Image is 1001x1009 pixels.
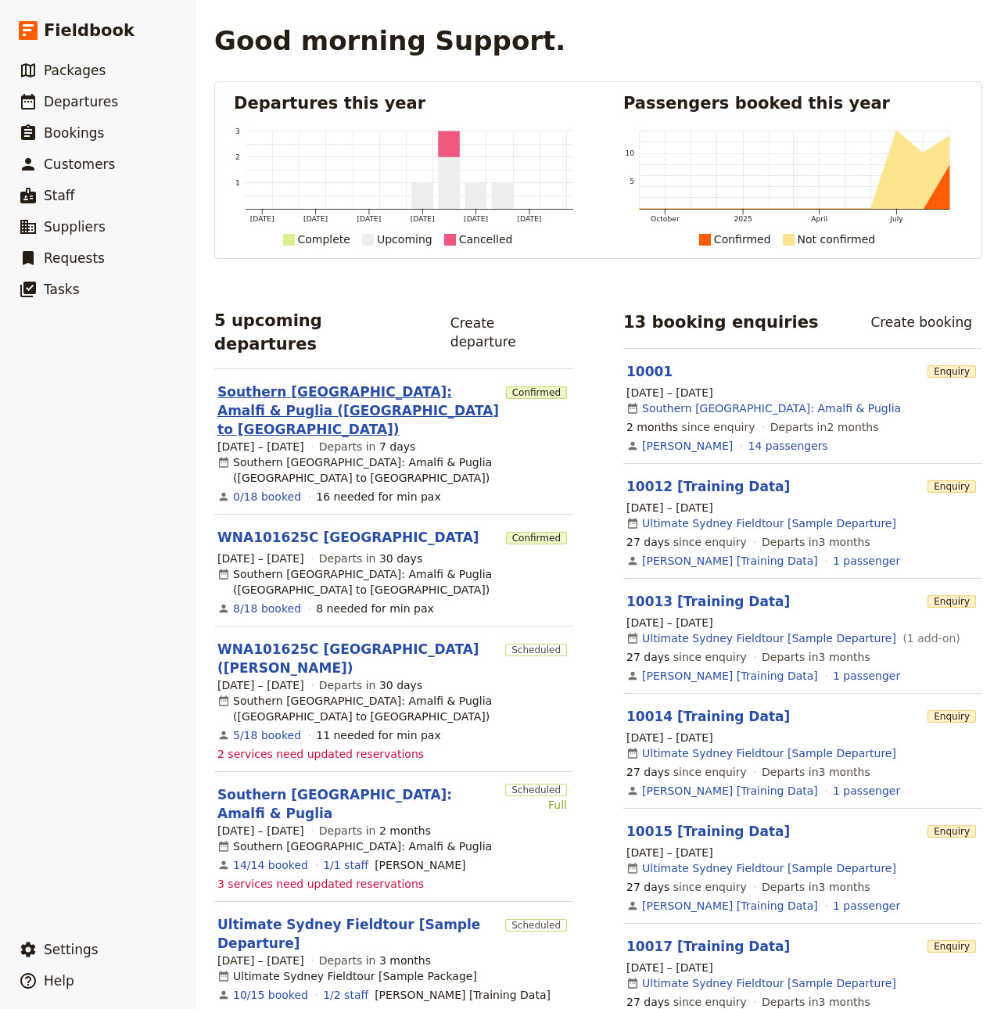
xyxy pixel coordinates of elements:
span: Help [44,973,74,989]
span: Enquiry [927,940,976,953]
a: 10015 [Training Data] [626,824,790,839]
span: [DATE] – [DATE] [626,500,713,515]
span: [DATE] – [DATE] [626,615,713,630]
h2: 13 booking enquiries [623,311,819,334]
span: Departures [44,94,118,110]
a: View the bookings for this departure [233,987,308,1003]
a: WNA101625C [GEOGRAPHIC_DATA] [217,528,479,547]
a: Southern [GEOGRAPHIC_DATA]: Amalfi & Puglia [217,785,499,823]
span: Confirmed [506,532,567,544]
span: 2 months [379,824,431,837]
span: Bookings [44,125,104,141]
span: [DATE] – [DATE] [626,960,713,975]
div: Southern [GEOGRAPHIC_DATA]: Amalfi & Puglia ([GEOGRAPHIC_DATA] to [GEOGRAPHIC_DATA]) [217,693,570,724]
tspan: [DATE] [465,214,489,223]
span: 3 services need updated reservations [217,876,424,892]
div: 8 needed for min pax [316,601,434,616]
a: [PERSON_NAME] [Training Data] [642,898,818,914]
span: Tasks [44,282,80,297]
span: Departs in 3 months [762,649,870,665]
span: [DATE] – [DATE] [217,551,304,566]
span: 30 days [379,679,422,691]
a: [PERSON_NAME] [Training Data] [642,668,818,684]
span: Scheduled [505,644,567,656]
tspan: 1 [235,178,240,187]
span: [DATE] – [DATE] [626,730,713,745]
span: Scheduled [505,919,567,932]
div: 11 needed for min pax [316,727,441,743]
span: [DATE] – [DATE] [626,385,713,400]
span: Enquiry [927,595,976,608]
tspan: [DATE] [518,214,542,223]
div: Confirmed [714,230,771,249]
div: Full [505,797,567,813]
tspan: 5 [630,177,634,185]
a: View the bookings for this departure [233,857,308,873]
span: [DATE] – [DATE] [217,439,304,454]
span: Enquiry [927,710,976,723]
tspan: [DATE] [250,214,274,223]
div: Southern [GEOGRAPHIC_DATA]: Amalfi & Puglia [217,838,492,854]
div: Southern [GEOGRAPHIC_DATA]: Amalfi & Puglia ([GEOGRAPHIC_DATA] to [GEOGRAPHIC_DATA]) [217,566,570,598]
div: 16 needed for min pax [316,489,441,504]
span: since enquiry [626,649,747,665]
a: [PERSON_NAME] [Training Data] [642,553,818,569]
span: 2 months [626,421,678,433]
span: Suppliers [44,219,106,235]
a: Ultimate Sydney Fieldtour [Sample Departure] [642,745,896,761]
div: Complete [298,230,350,249]
a: 10001 [626,364,673,379]
a: Southern [GEOGRAPHIC_DATA]: Amalfi & Puglia [642,400,901,416]
span: 7 days [379,440,415,453]
a: 1/1 staff [323,857,368,873]
span: Staff [44,188,75,203]
h2: Departures this year [234,92,573,115]
a: View the passengers for this booking [833,898,900,914]
span: 27 days [626,766,669,778]
tspan: 2 [235,153,240,161]
tspan: July [890,214,904,223]
span: Departs in [319,953,431,968]
span: Fieldbook [44,19,135,42]
tspan: 2025 [734,214,753,223]
a: Ultimate Sydney Fieldtour [Sample Departure] [217,915,499,953]
a: 10017 [Training Data] [626,939,790,954]
a: View the bookings for this departure [233,727,301,743]
a: 10014 [Training Data] [626,709,790,724]
span: Settings [44,942,99,957]
span: Departs in 3 months [762,879,870,895]
h1: Good morning Support. [214,25,565,56]
a: [PERSON_NAME] [Training Data] [642,783,818,799]
a: View the passengers for this booking [833,783,900,799]
tspan: [DATE] [357,214,382,223]
a: View the bookings for this departure [233,601,301,616]
span: Departs in [319,677,422,693]
tspan: [DATE] [411,214,435,223]
span: Departs in 2 months [770,419,879,435]
span: Enquiry [927,825,976,838]
a: Ultimate Sydney Fieldtour [Sample Departure] [642,515,896,531]
span: 2 services need updated reservations [217,746,424,762]
a: View the passengers for this booking [833,668,900,684]
div: Ultimate Sydney Fieldtour [Sample Package] [217,968,477,984]
span: Enquiry [927,480,976,493]
a: Ultimate Sydney Fieldtour [Sample Departure] [642,975,896,991]
span: Confirmed [506,386,567,399]
div: Southern [GEOGRAPHIC_DATA]: Amalfi & Puglia ([GEOGRAPHIC_DATA] to [GEOGRAPHIC_DATA]) [217,454,570,486]
span: ( 1 add-on ) [899,630,960,646]
span: [DATE] – [DATE] [217,953,304,968]
span: Departs in [319,551,422,566]
span: Enquiry [927,365,976,378]
a: View the passengers for this booking [748,438,828,454]
a: Create departure [440,310,573,355]
a: 10013 [Training Data] [626,594,790,609]
span: since enquiry [626,764,747,780]
span: 3 months [379,954,431,967]
span: [DATE] – [DATE] [217,823,304,838]
a: Ultimate Sydney Fieldtour [Sample Departure] [642,860,896,876]
span: Valerie Pek [375,857,465,873]
span: since enquiry [626,419,755,435]
div: Upcoming [377,230,432,249]
span: Requests [44,250,105,266]
tspan: 10 [626,149,635,157]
